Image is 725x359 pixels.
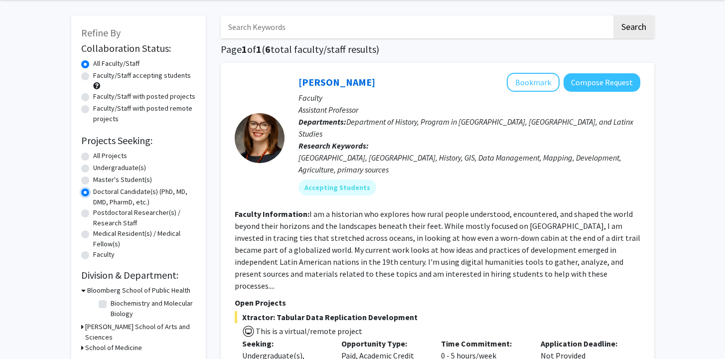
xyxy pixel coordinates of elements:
[93,207,196,228] label: Postdoctoral Researcher(s) / Research Staff
[541,338,625,350] p: Application Deadline:
[93,186,196,207] label: Doctoral Candidate(s) (PhD, MD, DMD, PharmD, etc.)
[93,249,115,260] label: Faculty
[298,76,375,88] a: [PERSON_NAME]
[255,326,362,336] span: This is a virtual/remote project
[298,117,346,127] b: Departments:
[242,338,327,350] p: Seeking:
[298,104,640,116] p: Assistant Professor
[81,42,196,54] h2: Collaboration Status:
[298,141,369,151] b: Research Keywords:
[298,117,633,139] span: Department of History, Program in [GEOGRAPHIC_DATA], [GEOGRAPHIC_DATA], and Latinx Studies
[221,43,654,55] h1: Page of ( total faculty/staff results)
[93,70,191,81] label: Faculty/Staff accepting students
[111,298,193,319] label: Biochemistry and Molecular Biology
[93,91,195,102] label: Faculty/Staff with posted projects
[93,103,196,124] label: Faculty/Staff with posted remote projects
[93,228,196,249] label: Medical Resident(s) / Medical Fellow(s)
[256,43,262,55] span: 1
[235,209,640,291] fg-read-more: I am a historian who explores how rural people understood, encountered, and shaped the world beyo...
[265,43,271,55] span: 6
[81,26,121,39] span: Refine By
[85,343,142,353] h3: School of Medicine
[93,151,127,161] label: All Projects
[235,311,640,323] span: Xtractor: Tabular Data Replication Development
[341,338,426,350] p: Opportunity Type:
[298,152,640,176] div: [GEOGRAPHIC_DATA], [GEOGRAPHIC_DATA], History, GIS, Data Management, Mapping, Development, Agricu...
[93,58,140,69] label: All Faculty/Staff
[298,92,640,104] p: Faculty
[298,179,376,195] mat-chip: Accepting Students
[7,314,42,352] iframe: Chat
[81,269,196,281] h2: Division & Department:
[235,297,640,309] p: Open Projects
[242,43,247,55] span: 1
[507,73,560,92] button: Add Casey Lurtz to Bookmarks
[564,73,640,92] button: Compose Request to Casey Lurtz
[613,15,654,38] button: Search
[93,163,146,173] label: Undergraduate(s)
[235,209,309,219] b: Faculty Information:
[221,15,612,38] input: Search Keywords
[87,285,190,296] h3: Bloomberg School of Public Health
[441,338,526,350] p: Time Commitment:
[93,175,152,185] label: Master's Student(s)
[81,135,196,147] h2: Projects Seeking:
[85,322,196,343] h3: [PERSON_NAME] School of Arts and Sciences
